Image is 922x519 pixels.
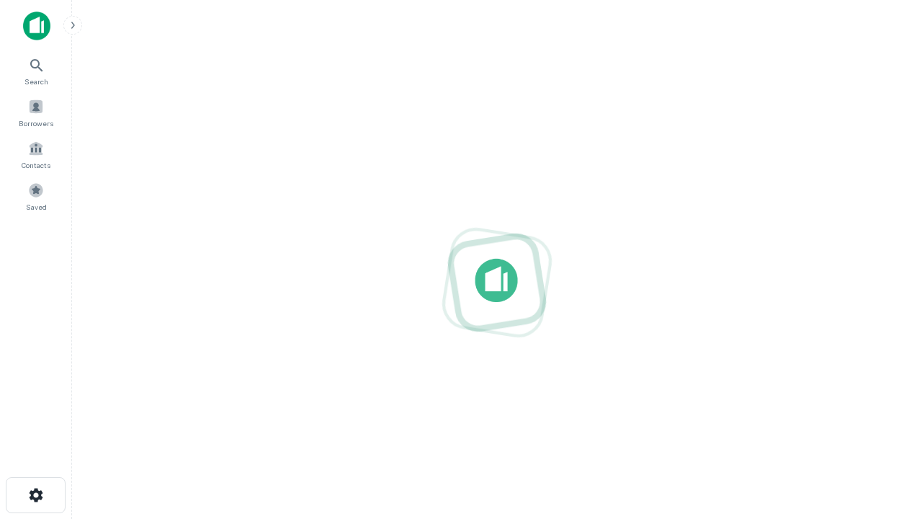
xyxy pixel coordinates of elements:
a: Search [4,51,68,90]
img: capitalize-icon.png [23,12,50,40]
span: Saved [26,201,47,213]
span: Search [24,76,48,87]
span: Borrowers [19,117,53,129]
iframe: Chat Widget [850,404,922,473]
a: Borrowers [4,93,68,132]
a: Contacts [4,135,68,174]
a: Saved [4,177,68,216]
span: Contacts [22,159,50,171]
